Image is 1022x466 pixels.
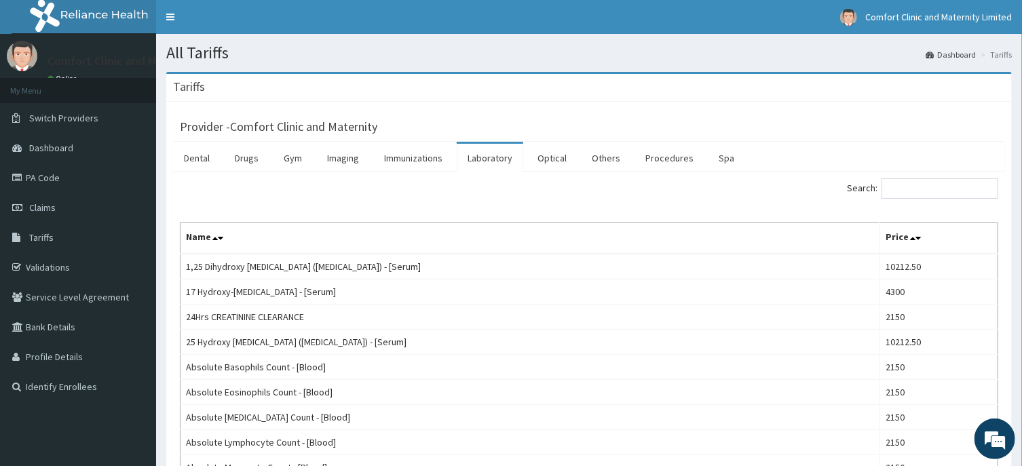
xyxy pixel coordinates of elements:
[847,178,998,199] label: Search:
[273,144,313,172] a: Gym
[882,178,998,199] input: Search:
[7,41,37,71] img: User Image
[926,49,976,60] a: Dashboard
[840,9,857,26] img: User Image
[181,405,880,430] td: Absolute [MEDICAL_DATA] Count - [Blood]
[71,76,228,94] div: Chat with us now
[373,144,453,172] a: Immunizations
[48,74,80,83] a: Online
[880,279,998,305] td: 4300
[173,144,221,172] a: Dental
[865,11,1012,23] span: Comfort Clinic and Maternity Limited
[880,305,998,330] td: 2150
[181,380,880,405] td: Absolute Eosinophils Count - [Blood]
[708,144,745,172] a: Spa
[29,112,98,124] span: Switch Providers
[181,254,880,279] td: 1,25 Dihydroxy [MEDICAL_DATA] ([MEDICAL_DATA]) - [Serum]
[7,317,259,364] textarea: Type your message and hit 'Enter'
[977,49,1012,60] li: Tariffs
[880,254,998,279] td: 10212.50
[166,44,1012,62] h1: All Tariffs
[29,231,54,244] span: Tariffs
[181,330,880,355] td: 25 Hydroxy [MEDICAL_DATA] ([MEDICAL_DATA]) - [Serum]
[79,144,187,281] span: We're online!
[880,405,998,430] td: 2150
[29,142,73,154] span: Dashboard
[223,7,255,39] div: Minimize live chat window
[173,81,205,93] h3: Tariffs
[224,144,269,172] a: Drugs
[880,223,998,254] th: Price
[880,330,998,355] td: 10212.50
[635,144,704,172] a: Procedures
[181,355,880,380] td: Absolute Basophils Count - [Blood]
[180,121,377,133] h3: Provider - Comfort Clinic and Maternity
[880,430,998,455] td: 2150
[316,144,370,172] a: Imaging
[25,68,55,102] img: d_794563401_company_1708531726252_794563401
[181,430,880,455] td: Absolute Lymphocyte Count - [Blood]
[181,279,880,305] td: 17 Hydroxy-[MEDICAL_DATA] - [Serum]
[581,144,631,172] a: Others
[29,201,56,214] span: Claims
[181,305,880,330] td: 24Hrs CREATININE CLEARANCE
[48,55,242,67] p: Comfort Clinic and Maternity Limited
[880,355,998,380] td: 2150
[880,380,998,405] td: 2150
[457,144,523,172] a: Laboratory
[527,144,578,172] a: Optical
[181,223,880,254] th: Name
